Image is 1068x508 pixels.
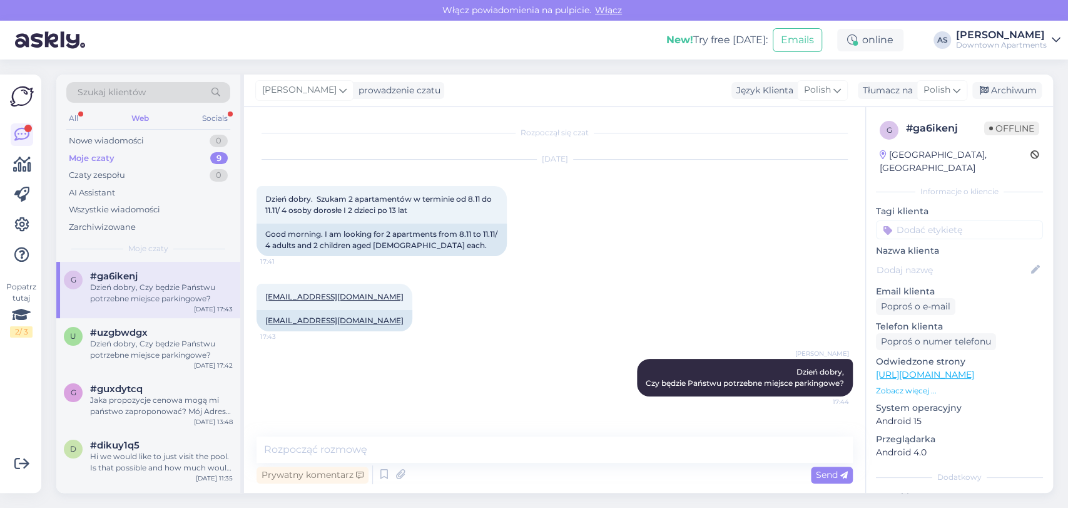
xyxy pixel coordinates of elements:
[70,444,76,454] span: d
[90,383,143,395] span: #guxdytcq
[816,469,848,480] span: Send
[90,451,233,474] div: Hi we would like to just visit the pool. Is that possible and how much would that br?
[802,397,849,407] span: 17:44
[933,31,951,49] div: AS
[876,320,1043,333] p: Telefon klienta
[90,338,233,361] div: Dzień dobry, Czy będzie Państwu potrzebne miejsce parkingowe?
[69,187,115,199] div: AI Assistant
[876,355,1043,368] p: Odwiedzone strony
[984,122,1039,135] span: Offline
[71,388,76,397] span: g
[66,110,81,127] div: All
[876,205,1043,218] p: Tagi klienta
[69,221,136,234] div: Zarchiwizowane
[71,275,76,284] span: g
[906,121,984,136] div: # ga6ikenj
[591,4,626,16] span: Włącz
[876,490,1043,504] p: Notatki
[90,271,138,282] span: #ga6ikenj
[257,127,853,138] div: Rozpoczął się czat
[876,298,955,315] div: Poproś o e-mail
[265,194,494,215] span: Dzień dobry. Szukam 2 apartamentów w terminie od 8.11 do 11.11/ 4 osoby dorosłe I 2 dzieci po 13 lat
[78,86,146,99] span: Szukaj klientów
[804,83,831,97] span: Polish
[69,135,144,147] div: Nowe wiadomości
[265,316,404,325] a: [EMAIL_ADDRESS][DOMAIN_NAME]
[128,243,168,254] span: Moje czaty
[210,135,228,147] div: 0
[773,28,822,52] button: Emails
[956,30,1060,50] a: [PERSON_NAME]Downtown Apartments
[923,83,950,97] span: Polish
[876,472,1043,483] div: Dodatkowy
[69,152,114,165] div: Moje czaty
[880,148,1030,175] div: [GEOGRAPHIC_DATA], [GEOGRAPHIC_DATA]
[876,402,1043,415] p: System operacyjny
[260,257,307,266] span: 17:41
[90,327,148,338] span: #uzgbwdgx
[956,30,1047,40] div: [PERSON_NAME]
[876,285,1043,298] p: Email klienta
[70,331,76,341] span: u
[257,224,507,256] div: Good morning. I am looking for 2 apartments from 8.11 to 11.11/ 4 adults and 2 children aged [DEM...
[260,332,307,341] span: 17:43
[887,125,892,135] span: g
[876,333,996,350] div: Poproś o numer telefonu
[666,33,768,48] div: Try free [DATE]:
[876,446,1043,459] p: Android 4.0
[10,85,34,108] img: Askly Logo
[265,292,404,301] a: [EMAIL_ADDRESS][DOMAIN_NAME]
[876,186,1043,197] div: Informacje o kliencie
[194,304,233,314] div: [DATE] 17:43
[90,282,233,304] div: Dzień dobry, Czy będzie Państwu potrzebne miejsce parkingowe?
[210,169,228,182] div: 0
[876,415,1043,428] p: Android 15
[200,110,230,127] div: Socials
[194,417,233,427] div: [DATE] 13:48
[876,244,1043,257] p: Nazwa klienta
[10,281,33,338] div: Popatrz tutaj
[257,467,369,484] div: Prywatny komentarz
[837,29,903,51] div: online
[194,361,233,370] div: [DATE] 17:42
[262,83,337,97] span: [PERSON_NAME]
[876,220,1043,239] input: Dodać etykietę
[353,84,440,97] div: prowadzenie czatu
[877,263,1029,277] input: Dodaj nazwę
[90,440,140,451] span: #dikuy1q5
[69,204,160,216] div: Wszystkie wiadomości
[196,474,233,483] div: [DATE] 11:35
[876,369,974,380] a: [URL][DOMAIN_NAME]
[972,82,1042,99] div: Archiwum
[10,326,33,338] div: 2 / 3
[858,84,913,97] div: Tłumacz na
[129,110,151,127] div: Web
[210,152,228,165] div: 9
[876,385,1043,397] p: Zobacz więcej ...
[69,169,125,182] div: Czaty zespołu
[795,349,849,358] span: [PERSON_NAME]
[257,153,853,165] div: [DATE]
[731,84,793,97] div: Język Klienta
[956,40,1047,50] div: Downtown Apartments
[90,395,233,417] div: Jaka propozycje cenowa mogą mi państwo zaproponować? Mój Adres mail [EMAIL_ADDRESS][DOMAIN_NAME]
[876,433,1043,446] p: Przeglądarka
[666,34,693,46] b: New!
